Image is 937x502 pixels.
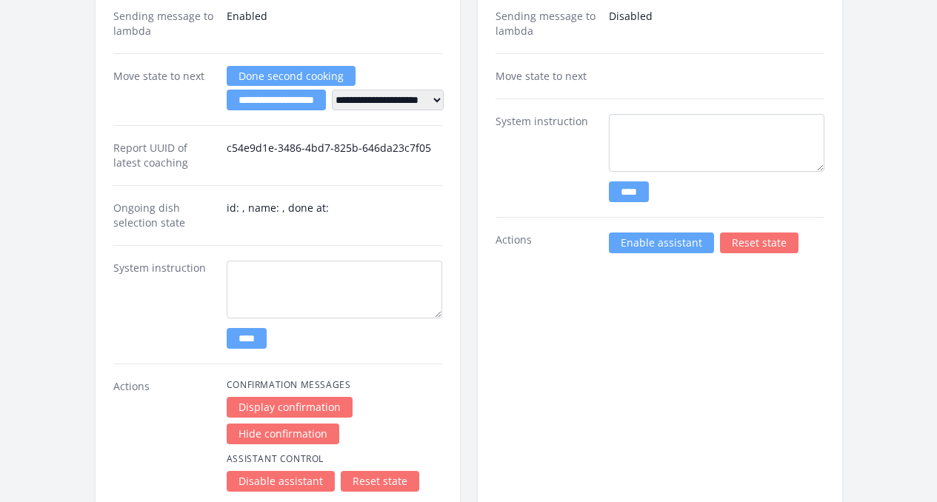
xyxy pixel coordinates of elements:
[496,114,597,202] dt: System instruction
[113,69,215,110] dt: Move state to next
[113,379,215,492] dt: Actions
[227,141,442,170] dd: c54e9d1e-3486-4bd7-825b-646da23c7f05
[609,9,824,39] dd: Disabled
[113,9,215,39] dt: Sending message to lambda
[496,9,597,39] dt: Sending message to lambda
[341,471,419,492] a: Reset state
[113,261,215,349] dt: System instruction
[227,453,442,465] h4: Assistant Control
[496,69,597,84] dt: Move state to next
[609,232,714,253] a: Enable assistant
[113,201,215,230] dt: Ongoing dish selection state
[227,424,339,444] a: Hide confirmation
[227,471,335,492] a: Disable assistant
[227,379,442,391] h4: Confirmation Messages
[496,232,597,253] dt: Actions
[227,397,353,418] a: Display confirmation
[227,66,356,86] a: Done second cooking
[720,232,798,253] a: Reset state
[113,141,215,170] dt: Report UUID of latest coaching
[227,9,442,39] dd: Enabled
[227,201,442,230] dd: id: , name: , done at:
